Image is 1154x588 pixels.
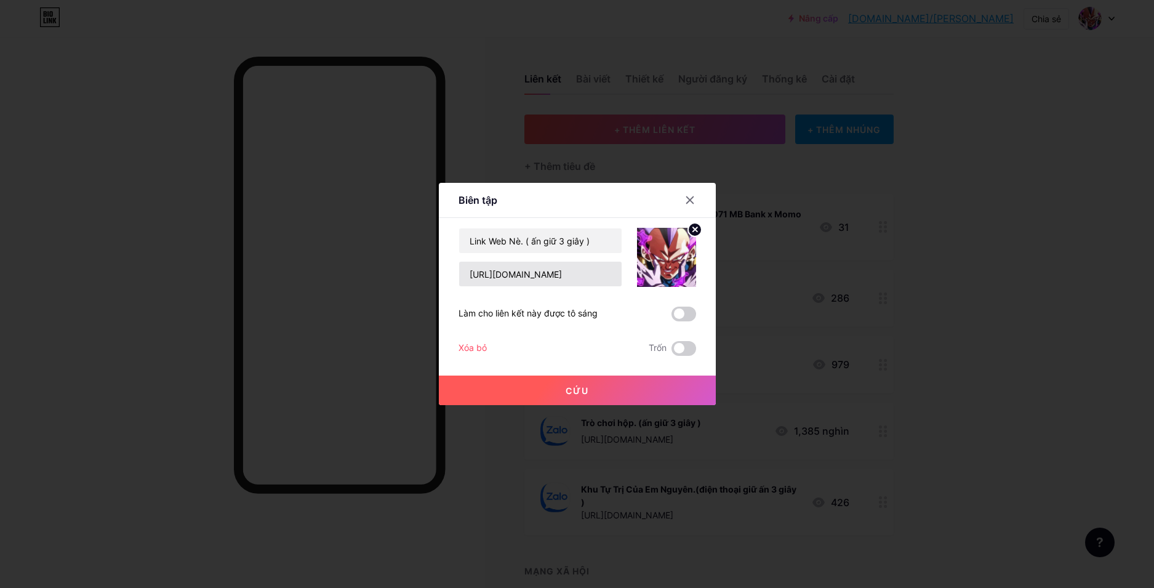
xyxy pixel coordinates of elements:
font: Xóa bỏ [459,342,487,353]
button: Cứu [439,376,716,405]
input: Tiêu đề [459,228,622,253]
font: Biên tập [459,194,497,206]
img: liên kết_hình thu nhỏ [637,228,696,287]
input: URL [459,262,622,286]
font: Cứu [566,385,589,396]
font: Làm cho liên kết này được tô sáng [459,308,598,318]
font: Trốn [649,342,667,353]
